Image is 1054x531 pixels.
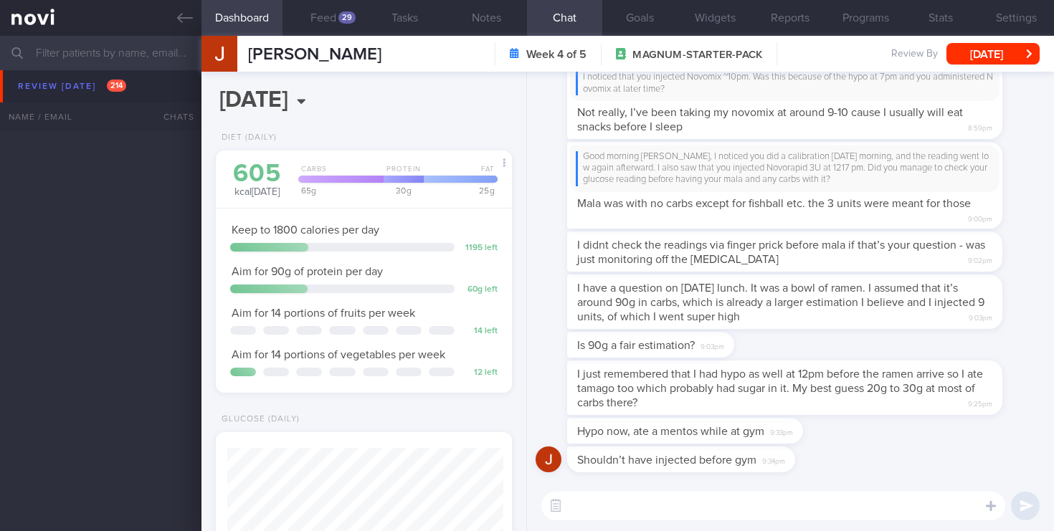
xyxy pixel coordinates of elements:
span: MAGNUM-STARTER-PACK [632,48,762,62]
span: I didnt check the readings via finger prick before mala if that’s your question - was just monito... [577,239,985,265]
div: Protein [379,165,423,183]
span: 9:34pm [762,453,785,467]
span: Mala was with no carbs except for fishball etc. the 3 units were meant for those [577,198,971,209]
div: Carbs [294,165,384,183]
span: I just remembered that I had hypo as well at 12pm before the ramen arrive so I ate tamago too whi... [577,368,983,408]
span: Aim for 90g of protein per day [232,266,383,277]
span: I have a question on [DATE] lunch. It was a bowl of ramen. I assumed that it’s around 90g in carb... [577,282,984,322]
div: Good morning [PERSON_NAME], I noticed you did a calibration [DATE] morning, and the reading went ... [576,151,994,186]
div: Glucose (Daily) [216,414,300,425]
div: I noticed that you injected Novomix ~10pm. Was this because of the hypo at 7pm and you administer... [576,72,994,95]
div: 25 g [419,186,498,195]
span: Not really, I’ve been taking my novomix at around 9-10 cause I usually will eat snacks before I s... [577,107,963,133]
div: Fat [419,165,498,183]
span: Shouldn’t have injected before gym [577,454,756,466]
div: 12 left [462,368,498,378]
span: 9:03pm [969,310,992,323]
div: 1195 left [462,243,498,254]
span: 9:25pm [968,396,992,409]
span: [PERSON_NAME] [248,46,381,63]
div: 30 g [379,186,423,195]
span: Hypo now, ate a mentos while at gym [577,426,764,437]
span: Is 90g a fair estimation? [577,340,695,351]
div: 65 g [294,186,384,195]
div: 605 [230,161,284,186]
span: Aim for 14 portions of fruits per week [232,307,415,319]
div: 29 [338,11,356,24]
span: 9:03pm [701,338,724,352]
span: Aim for 14 portions of vegetables per week [232,349,445,360]
strong: Week 4 of 5 [526,47,587,62]
button: [DATE] [946,43,1040,64]
div: 60 g left [462,284,498,295]
div: kcal [DATE] [230,161,284,199]
span: Review By [891,48,938,61]
span: 9:33pm [770,424,793,438]
span: 8:59pm [968,120,992,133]
span: 9:02pm [968,252,992,266]
span: 9:00pm [968,211,992,224]
div: 14 left [462,326,498,337]
div: Diet (Daily) [216,133,277,143]
span: Keep to 1800 calories per day [232,224,379,236]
